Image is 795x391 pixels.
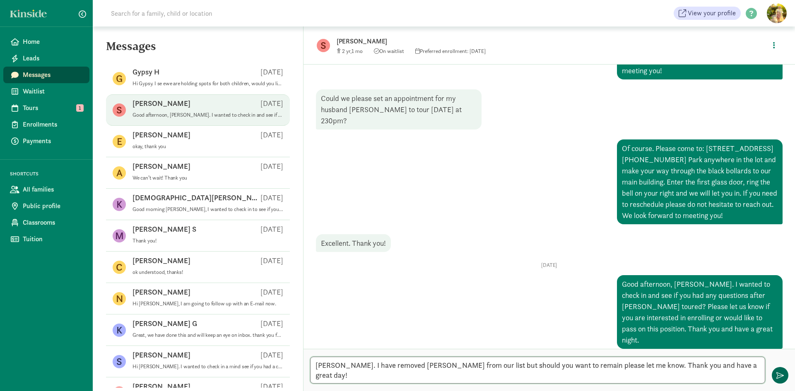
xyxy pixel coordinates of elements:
p: [DATE] [260,350,283,360]
p: [PERSON_NAME] [337,36,597,47]
span: Payments [23,136,83,146]
div: Good afternoon, [PERSON_NAME]. I wanted to check in and see if you had any questions after [PERSO... [617,275,783,349]
p: [DEMOGRAPHIC_DATA][PERSON_NAME] [132,193,260,203]
p: [PERSON_NAME] [132,130,190,140]
span: 1 [76,104,84,112]
p: [PERSON_NAME] G [132,319,197,329]
h5: Messages [93,40,303,60]
p: ok understood, thanks! [132,269,283,276]
a: View your profile [674,7,741,20]
p: [PERSON_NAME] [132,98,190,108]
a: Messages [3,67,89,83]
p: [PERSON_NAME] [132,256,190,266]
a: Waitlist [3,83,89,100]
a: Public profile [3,198,89,214]
a: Enrollments [3,116,89,133]
figure: M [113,229,126,242]
p: [DATE] [260,256,283,266]
a: Home [3,34,89,50]
span: Messages [23,70,83,80]
input: Search for a family, child or location [106,5,338,22]
figure: S [113,355,126,368]
figure: E [113,135,126,148]
figure: C [113,261,126,274]
p: [DATE] [260,224,283,234]
p: [DATE] [260,98,283,108]
p: Good afternoon, [PERSON_NAME]. I wanted to check in and see if you had any questions after [PERSO... [132,112,283,118]
p: Hi [PERSON_NAME], I am going to follow up with an E-mail now. [132,300,283,307]
figure: N [113,292,126,305]
span: Enrollments [23,120,83,130]
span: All families [23,185,83,194]
figure: S [317,39,330,52]
span: Waitlist [23,86,83,96]
figure: S [113,103,126,117]
p: [PERSON_NAME] [132,161,190,171]
div: Excellent. Thank you! [316,234,391,252]
p: Good morning [PERSON_NAME], I wanted to check in to see if you were hoping to enroll Ford? Or if ... [132,206,283,213]
div: Of course. Please come to: [STREET_ADDRESS] [PHONE_NUMBER] Park anywhere in the lot and make your... [617,139,783,224]
span: Home [23,37,83,47]
a: Tours 1 [3,100,89,116]
span: 1 [352,48,363,55]
p: okay, thank you [132,143,283,150]
figure: G [113,72,126,85]
p: Great, we have done this and will keep an eye on inbox. thank you for your help [132,332,283,338]
span: Classrooms [23,218,83,228]
a: Classrooms [3,214,89,231]
p: [DATE] [316,262,783,269]
p: [DATE] [260,287,283,297]
p: We can’t wait! Thank you [132,175,283,181]
a: Payments [3,133,89,149]
a: Leads [3,50,89,67]
span: On waitlist [374,48,404,55]
p: [PERSON_NAME] [132,287,190,297]
span: Preferred enrollment: [DATE] [415,48,486,55]
div: Could we please set an appointment for my husband [PERSON_NAME] to tour [DATE] at 230pm? [316,89,482,130]
a: All families [3,181,89,198]
p: [DATE] [260,319,283,329]
span: Tours [23,103,83,113]
p: [DATE] [260,193,283,203]
figure: A [113,166,126,180]
p: Hi Gypsy. I se ewe are holding spots for both children, would you like to move forward? Or we can... [132,80,283,87]
a: Tuition [3,231,89,247]
p: Hi [PERSON_NAME]. I wanted to check in a mind see if you had a chance to look over our infant pos... [132,363,283,370]
figure: K [113,198,126,211]
span: Public profile [23,201,83,211]
figure: K [113,324,126,337]
p: [DATE] [260,161,283,171]
p: [DATE] [260,130,283,140]
p: [DATE] [260,67,283,77]
span: View your profile [688,8,736,18]
span: Leads [23,53,83,63]
p: Gypsy H [132,67,159,77]
p: Thank you! [132,237,283,244]
span: 2 [342,48,352,55]
p: [PERSON_NAME] S [132,224,196,234]
p: [PERSON_NAME] [132,350,190,360]
span: Tuition [23,234,83,244]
